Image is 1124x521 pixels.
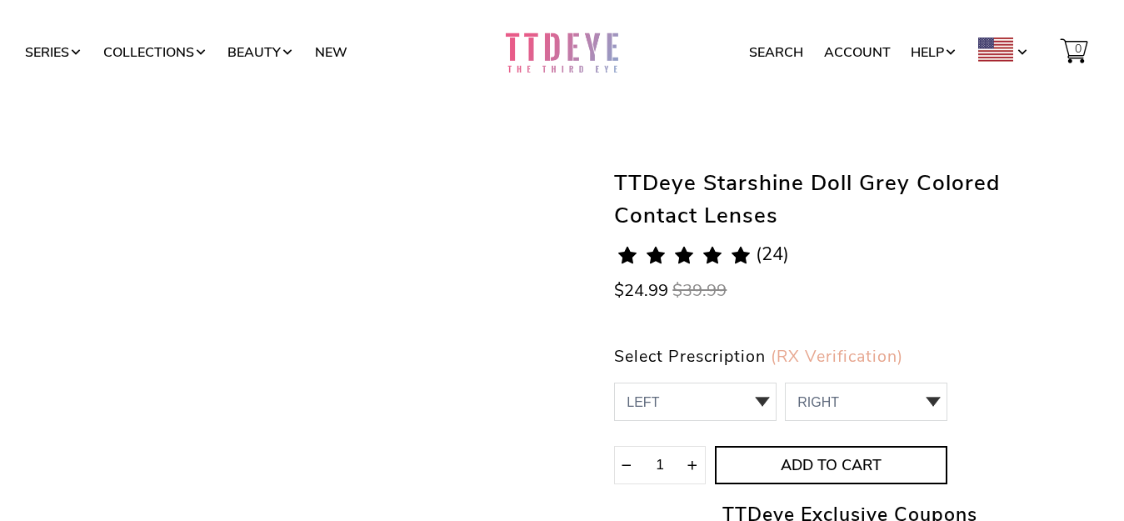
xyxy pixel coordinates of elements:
span: Add to Cart [717,457,946,475]
span: $39.99 [672,279,727,302]
h1: TTDeye Starshine Doll Grey Colored Contact Lenses [614,163,1085,232]
a: Help [911,37,957,68]
a: Collections [103,37,207,68]
select: 0.00 / Plano,-1.00,-4.75,-6.50,-8.00 0 1 2 3 4 [614,383,777,421]
a: 5.0 rating (24 votes) [614,244,1085,278]
button: Add to Cart [715,446,947,484]
span: Select Prescription [614,345,766,368]
a: Account [824,37,891,68]
img: USD.png [978,38,1013,61]
span: 0 [1071,33,1086,65]
a: 0 [1050,37,1099,68]
a: Search [749,37,803,68]
a: (RX Verification) [771,345,903,368]
select: 0 1 2 3 4 [785,383,947,421]
a: Series [25,37,82,68]
a: New [315,37,347,68]
span: $24.99 [614,279,668,302]
a: Beauty [227,37,294,68]
span: (24) [756,245,789,263]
